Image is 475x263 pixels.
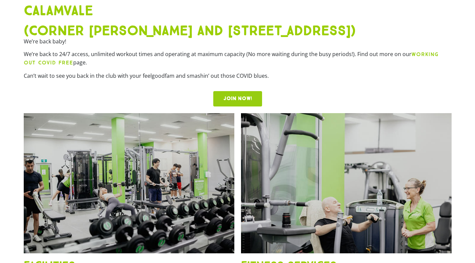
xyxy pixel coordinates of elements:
[24,4,452,17] h1: Calamvale
[24,50,452,67] p: We’re back to 24/7 access, unlimited workout times and operating at maximum capacity (No more wai...
[24,37,452,45] p: We’re back baby!
[24,22,356,39] a: (Corner [PERSON_NAME] and [STREET_ADDRESS])
[223,96,252,101] span: JOIN NOW!
[24,72,452,80] p: Can’t wait to see you back in the club with your feelgoodfam and smashin’ out those COVID blues.
[213,91,262,106] a: JOIN NOW!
